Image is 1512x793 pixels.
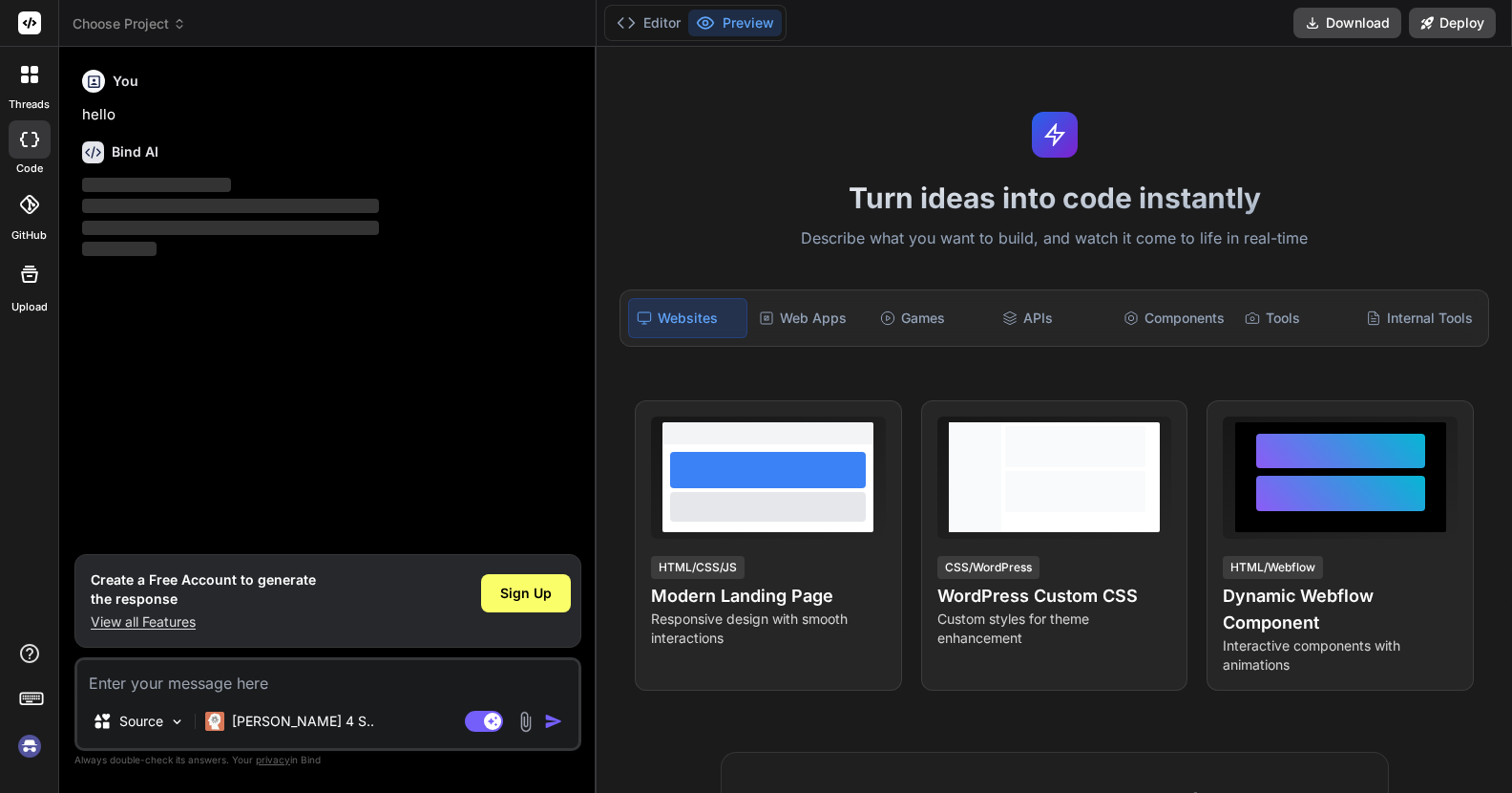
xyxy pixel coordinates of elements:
[751,298,869,338] div: Web Apps
[1116,298,1233,338] div: Components
[1293,8,1401,38] button: Download
[11,299,48,315] label: Upload
[937,556,1039,579] div: CSS/WordPress
[609,10,688,36] button: Editor
[82,104,577,126] p: hello
[256,754,290,765] span: privacy
[13,730,46,762] img: signin
[205,712,224,731] img: Claude 4 Sonnet
[995,298,1112,338] div: APIs
[608,226,1501,251] p: Describe what you want to build, and watch it come to life in real-time
[113,72,138,91] h6: You
[688,10,782,36] button: Preview
[628,298,747,338] div: Websites
[937,610,1172,648] p: Custom styles for theme enhancement
[16,161,43,177] label: code
[91,612,316,632] p: View all Features
[119,712,163,731] p: Source
[232,712,374,731] p: [PERSON_NAME] 4 S..
[73,14,186,33] span: Choose Project
[82,221,379,235] span: ‌
[937,583,1172,610] h4: WordPress Custom CSS
[1358,298,1480,338] div: Internal Tools
[11,227,47,244] label: GitHub
[1223,583,1458,636] h4: Dynamic Webflow Component
[651,583,886,610] h4: Modern Landing Page
[1223,556,1323,579] div: HTML/Webflow
[74,751,581,769] p: Always double-check its answers. Your in Bind
[608,181,1501,215] h1: Turn ideas into code instantly
[651,610,886,648] p: Responsive design with smooth interactions
[112,142,158,161] h6: Bind AI
[82,178,231,192] span: ‌
[1237,298,1354,338] div: Tools
[514,711,536,733] img: attachment
[9,96,50,113] label: threads
[82,199,379,213] span: ‌
[91,570,316,609] h1: Create a Free Account to generate the response
[1409,8,1496,38] button: Deploy
[872,298,990,338] div: Games
[651,556,745,579] div: HTML/CSS/JS
[169,714,185,730] img: Pick Models
[82,242,157,256] span: ‌
[544,712,563,731] img: icon
[1223,636,1458,675] p: Interactive components with animations
[500,584,552,603] span: Sign Up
